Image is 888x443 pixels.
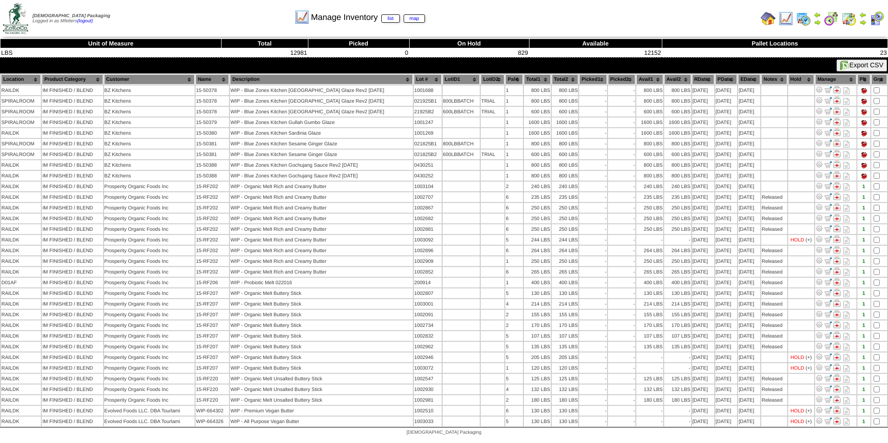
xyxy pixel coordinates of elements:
[443,96,480,106] td: 800LBBATCH
[843,109,849,116] i: Note
[715,74,738,85] th: PDate
[816,332,823,339] img: Adjust
[816,374,823,382] img: Adjust
[414,85,442,95] td: 1001688
[796,11,811,26] img: calendarprod.gif
[42,150,103,159] td: IM FINISHED / BLEND
[824,267,832,275] img: Move
[833,257,841,264] img: Manage Hold
[579,128,607,138] td: -
[824,161,832,168] img: Move
[664,139,691,149] td: 800 LBS
[761,74,787,85] th: Notes
[816,97,823,104] img: Adjust
[552,139,579,149] td: 800 LBS
[824,310,832,318] img: Move
[816,150,823,157] img: Adjust
[692,96,714,106] td: [DATE]
[196,150,229,159] td: 15-50381
[824,11,839,26] img: calendarblend.gif
[833,225,841,232] img: Manage Hold
[636,128,663,138] td: 1600 LBS
[859,19,867,26] img: arrowright.gif
[833,97,841,104] img: Manage Hold
[692,139,714,149] td: [DATE]
[104,85,195,95] td: BZ Kitchens
[824,97,832,104] img: Move
[42,85,103,95] td: IM FINISHED / BLEND
[816,203,823,211] img: Adjust
[824,406,832,414] img: Move
[824,289,832,296] img: Move
[230,150,412,159] td: WIP - Blue Zones Kitchen Sesame Ginger Glaze
[816,321,823,328] img: Adjust
[860,140,868,148] img: Pallet tie not set
[1,96,41,106] td: SPIRALROOM
[824,374,832,382] img: Move
[816,161,823,168] img: Adjust
[524,128,551,138] td: 1600 LBS
[824,150,832,157] img: Move
[42,160,103,170] td: IM FINISHED / BLEND
[843,151,849,158] i: Note
[524,74,551,85] th: Total1
[636,96,663,106] td: 800 LBS
[824,246,832,254] img: Move
[816,310,823,318] img: Adjust
[860,172,868,180] img: Pallet tie not set
[824,321,832,328] img: Move
[308,39,409,48] th: Picked
[579,96,607,106] td: -
[816,225,823,232] img: Adjust
[843,98,849,105] i: Note
[1,160,41,170] td: RAILDK
[833,278,841,286] img: Manage Hold
[230,107,412,117] td: WIP - Blue Zones Kitchen [GEOGRAPHIC_DATA] Glaze Rev2 [DATE]
[196,96,229,106] td: 15-50378
[824,107,832,115] img: Move
[529,48,662,58] td: 12152
[738,107,760,117] td: [DATE]
[1,107,41,117] td: SPIRALROOM
[860,98,868,105] img: Pallet tie not set
[824,332,832,339] img: Move
[824,385,832,392] img: Move
[414,150,442,159] td: 021825B2
[715,107,738,117] td: [DATE]
[824,129,832,136] img: Move
[715,96,738,106] td: [DATE]
[692,117,714,127] td: [DATE]
[664,117,691,127] td: 1600 LBS
[505,107,523,117] td: 1
[608,117,635,127] td: -
[833,300,841,307] img: Manage Hold
[715,85,738,95] td: [DATE]
[715,117,738,127] td: [DATE]
[842,11,856,26] img: calendarinout.gif
[824,235,832,243] img: Move
[552,128,579,138] td: 1600 LBS
[524,139,551,149] td: 800 LBS
[664,160,691,170] td: 800 LBS
[664,96,691,106] td: 800 LBS
[42,74,103,85] th: Product Category
[824,396,832,403] img: Move
[524,117,551,127] td: 1600 LBS
[1,150,41,159] td: SPIRALROOM
[505,96,523,106] td: 1
[816,257,823,264] img: Adjust
[860,87,868,94] img: Pallet tie not set
[816,300,823,307] img: Adjust
[443,139,480,149] td: 800LBBATCH
[692,128,714,138] td: [DATE]
[824,193,832,200] img: Move
[715,139,738,149] td: [DATE]
[0,48,222,58] td: LBS
[833,214,841,221] img: Manage Hold
[636,85,663,95] td: 800 LBS
[833,321,841,328] img: Manage Hold
[816,267,823,275] img: Adjust
[608,150,635,159] td: -
[664,128,691,138] td: 1600 LBS
[860,162,868,169] img: Pallet tie not set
